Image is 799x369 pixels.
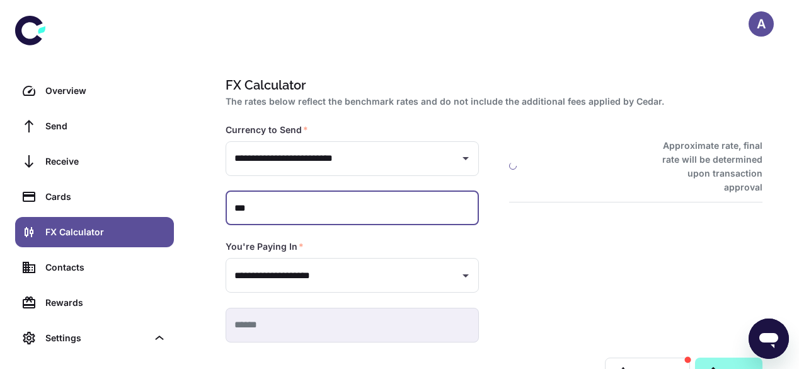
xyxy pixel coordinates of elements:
a: Send [15,111,174,141]
a: Rewards [15,288,174,318]
div: Contacts [45,261,166,274]
label: Currency to Send [226,124,308,136]
div: Settings [15,323,174,353]
button: A [749,11,774,37]
div: Overview [45,84,166,98]
div: Receive [45,155,166,168]
button: Open [457,267,474,284]
a: Overview [15,76,174,106]
div: Settings [45,331,147,345]
a: FX Calculator [15,217,174,247]
div: Send [45,119,166,133]
button: Open [457,149,474,167]
div: Rewards [45,296,166,310]
div: Cards [45,190,166,204]
label: You're Paying In [226,240,304,253]
div: FX Calculator [45,225,166,239]
h1: FX Calculator [226,76,757,95]
iframe: Button to launch messaging window [749,319,789,359]
h6: Approximate rate, final rate will be determined upon transaction approval [648,139,762,194]
a: Contacts [15,252,174,283]
a: Receive [15,146,174,177]
a: Cards [15,182,174,212]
